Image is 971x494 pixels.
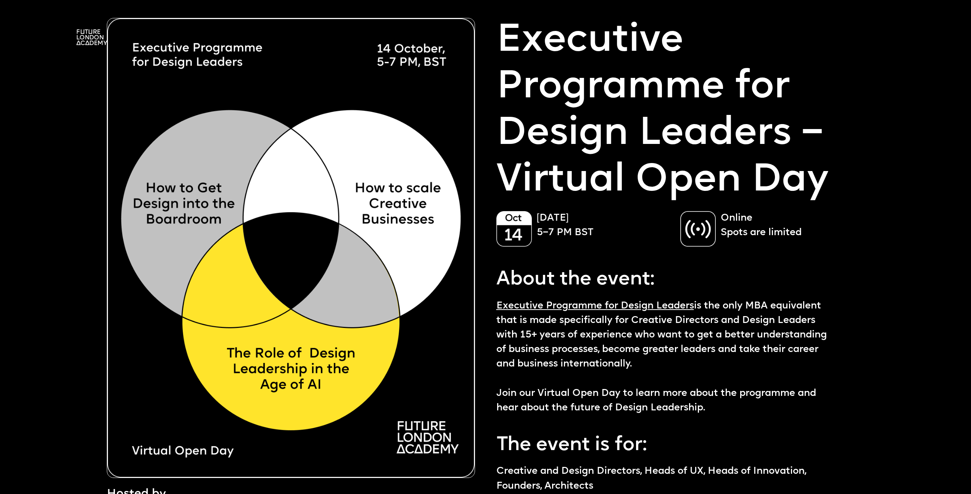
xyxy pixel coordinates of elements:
[496,464,828,493] p: Creative and Design Directors, Heads of UX, Heads of Innovation, Founders, Architects
[76,29,107,45] img: A logo saying in 3 lines: Future London Academy
[496,18,865,205] p: Executive Programme for Design Leaders – Virtual Open Day
[496,299,828,415] p: is the only MBA equivalent that is made specifically for Creative Directors and Design Leaders wi...
[496,301,694,311] a: Executive Programme for Design Leaders
[496,427,828,460] p: The event is for:
[496,261,828,294] p: About the event:
[537,211,673,240] p: [DATE] 5–7 PM BST
[721,211,857,240] p: Online Spots are limited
